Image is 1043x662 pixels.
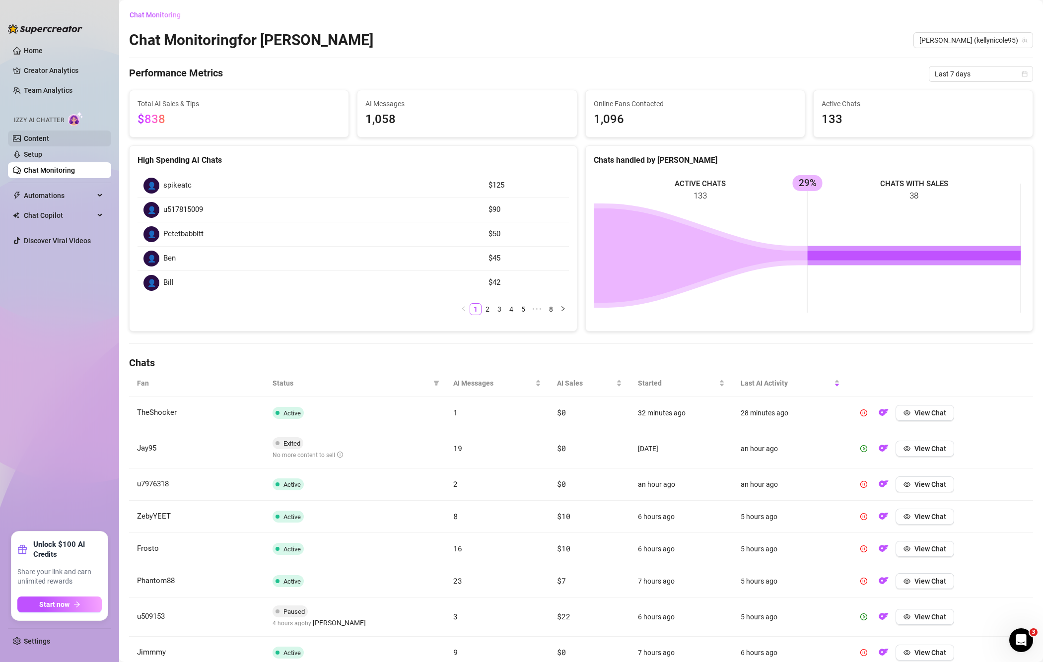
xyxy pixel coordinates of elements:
span: $838 [138,112,165,126]
span: AI Sales [557,378,614,389]
img: logo-BBDzfeDw.svg [8,24,82,34]
span: Exited [283,440,300,447]
span: Phantom88 [137,576,175,585]
button: View Chat [896,441,954,457]
a: 5 [518,304,529,315]
span: Automations [24,188,94,203]
img: OF [879,543,889,553]
span: Started [638,378,717,389]
div: 👤 [143,178,159,194]
div: 👤 [143,275,159,291]
article: $125 [488,180,563,192]
span: Bill [163,277,174,289]
span: 1 [453,407,458,417]
span: Active Chats [822,98,1025,109]
span: 19 [453,443,462,453]
span: Paused [283,608,305,615]
td: 7 hours ago [630,565,733,597]
span: Jay95 [137,444,156,453]
button: OF [876,441,892,457]
span: 9 [453,647,458,657]
span: AI Messages [453,378,533,389]
span: 23 [453,576,462,586]
span: TheShocker [137,408,177,417]
span: pause-circle [860,409,867,416]
article: $90 [488,204,563,216]
span: left [461,306,467,312]
li: 4 [505,303,517,315]
span: Chat Monitoring [130,11,181,19]
span: pause-circle [860,578,867,585]
a: OF [876,547,892,555]
button: left [458,303,470,315]
a: OF [876,579,892,587]
img: OF [879,511,889,521]
h4: Performance Metrics [129,66,223,82]
li: 8 [545,303,557,315]
span: View Chat [914,513,946,521]
span: [PERSON_NAME] [313,617,366,628]
button: Start nowarrow-right [17,596,102,612]
th: Fan [129,370,265,397]
button: OF [876,645,892,661]
img: OF [879,576,889,586]
span: Last AI Activity [741,378,832,389]
span: $0 [557,407,565,417]
a: Chat Monitoring [24,166,75,174]
button: View Chat [896,405,954,421]
a: OF [876,651,892,659]
span: View Chat [914,409,946,417]
span: 2 [453,479,458,489]
li: Next 5 Pages [529,303,545,315]
span: pause-circle [860,545,867,552]
span: thunderbolt [13,192,21,199]
span: Petetbabbitt [163,228,204,240]
span: $22 [557,611,570,621]
span: Active [283,481,301,488]
span: $0 [557,479,565,489]
span: u517815009 [163,204,203,216]
span: filter [431,376,441,391]
span: Frosto [137,544,159,553]
button: View Chat [896,541,954,557]
span: eye [904,613,910,620]
iframe: Intercom live chat [1009,628,1033,652]
button: View Chat [896,476,954,492]
td: 5 hours ago [733,565,848,597]
span: $0 [557,443,565,453]
span: Active [283,513,301,521]
span: pause-circle [860,513,867,520]
td: 6 hours ago [630,597,733,637]
a: 1 [470,304,481,315]
td: [DATE] [630,429,733,468]
a: Team Analytics [24,86,72,94]
div: High Spending AI Chats [138,154,569,166]
td: 5 hours ago [733,597,848,637]
div: Chats handled by [PERSON_NAME] [594,154,1025,166]
img: Chat Copilot [13,212,19,219]
td: 6 hours ago [630,533,733,565]
span: eye [904,445,910,452]
span: Active [283,409,301,417]
th: Started [630,370,733,397]
span: spikeatc [163,180,192,192]
span: 3 [1030,628,1038,636]
strong: Unlock $100 AI Credits [33,539,102,559]
article: $50 [488,228,563,240]
span: Active [283,649,301,657]
span: Active [283,578,301,585]
span: eye [904,649,910,656]
span: $10 [557,543,570,553]
span: 1,058 [365,110,568,129]
span: u7976318 [137,479,169,488]
a: 2 [482,304,493,315]
td: 32 minutes ago [630,397,733,429]
span: 16 [453,543,462,553]
button: OF [876,405,892,421]
a: Discover Viral Videos [24,237,91,245]
span: View Chat [914,480,946,488]
button: View Chat [896,573,954,589]
li: Next Page [557,303,569,315]
span: pause-circle [860,481,867,488]
span: pause-circle [860,649,867,656]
